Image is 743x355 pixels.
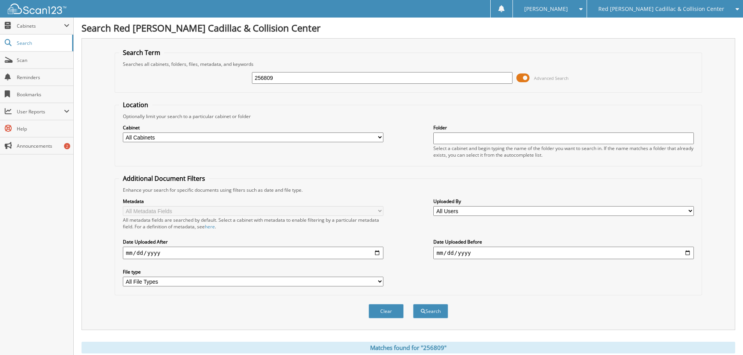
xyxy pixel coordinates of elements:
[82,21,735,34] h1: Search Red [PERSON_NAME] Cadillac & Collision Center
[534,75,569,81] span: Advanced Search
[369,304,404,318] button: Clear
[119,101,152,109] legend: Location
[598,7,724,11] span: Red [PERSON_NAME] Cadillac & Collision Center
[64,143,70,149] div: 2
[119,187,698,193] div: Enhance your search for specific documents using filters such as date and file type.
[17,57,69,64] span: Scan
[119,48,164,57] legend: Search Term
[433,247,694,259] input: end
[433,145,694,158] div: Select a cabinet and begin typing the name of the folder you want to search in. If the name match...
[17,74,69,81] span: Reminders
[17,125,69,132] span: Help
[17,108,64,115] span: User Reports
[17,91,69,98] span: Bookmarks
[433,124,694,131] label: Folder
[119,61,698,67] div: Searches all cabinets, folders, files, metadata, and keywords
[123,124,383,131] label: Cabinet
[433,198,694,205] label: Uploaded By
[8,4,66,14] img: scan123-logo-white.svg
[119,174,209,183] legend: Additional Document Filters
[123,198,383,205] label: Metadata
[17,143,69,149] span: Announcements
[524,7,568,11] span: [PERSON_NAME]
[123,217,383,230] div: All metadata fields are searched by default. Select a cabinet with metadata to enable filtering b...
[123,238,383,245] label: Date Uploaded After
[119,113,698,120] div: Optionally limit your search to a particular cabinet or folder
[123,268,383,275] label: File type
[123,247,383,259] input: start
[17,23,64,29] span: Cabinets
[205,223,215,230] a: here
[17,40,68,46] span: Search
[433,238,694,245] label: Date Uploaded Before
[82,342,735,353] div: Matches found for "256809"
[413,304,448,318] button: Search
